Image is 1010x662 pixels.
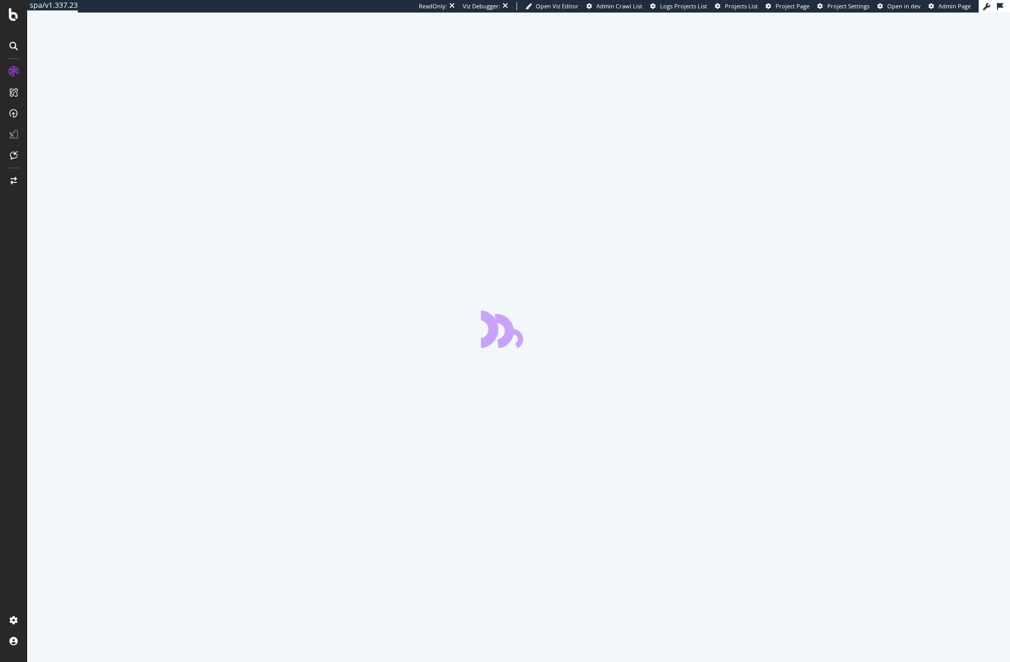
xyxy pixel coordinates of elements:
[650,2,707,10] a: Logs Projects List
[525,2,579,10] a: Open Viz Editor
[817,2,870,10] a: Project Settings
[463,2,500,10] div: Viz Debugger:
[596,2,642,10] span: Admin Crawl List
[938,2,971,10] span: Admin Page
[766,2,809,10] a: Project Page
[827,2,870,10] span: Project Settings
[586,2,642,10] a: Admin Crawl List
[660,2,707,10] span: Logs Projects List
[877,2,921,10] a: Open in dev
[725,2,758,10] span: Projects List
[536,2,579,10] span: Open Viz Editor
[481,310,556,348] div: animation
[929,2,971,10] a: Admin Page
[419,2,447,10] div: ReadOnly:
[715,2,758,10] a: Projects List
[776,2,809,10] span: Project Page
[887,2,921,10] span: Open in dev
